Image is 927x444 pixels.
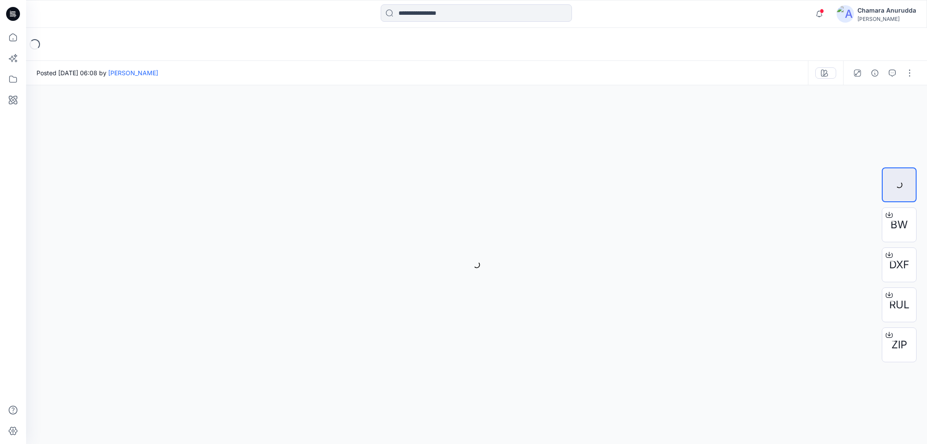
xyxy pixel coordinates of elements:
span: DXF [889,257,909,273]
span: BW [890,217,908,233]
a: [PERSON_NAME] [108,69,158,77]
span: Posted [DATE] 06:08 by [37,68,158,77]
span: ZIP [891,337,907,353]
span: RUL [889,297,910,313]
img: avatar [837,5,854,23]
div: Chamara Anurudda [857,5,916,16]
button: Details [868,66,882,80]
div: [PERSON_NAME] [857,16,916,22]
